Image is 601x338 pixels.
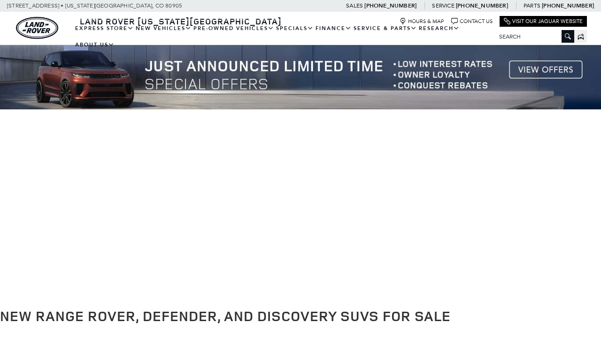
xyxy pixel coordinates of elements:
[353,20,418,37] a: Service & Parts
[524,2,540,9] span: Parts
[74,37,116,53] a: About Us
[74,15,287,27] a: Land Rover [US_STATE][GEOGRAPHIC_DATA]
[275,20,315,37] a: Specials
[364,2,416,9] a: [PHONE_NUMBER]
[16,17,58,39] a: land-rover
[451,18,493,25] a: Contact Us
[492,31,574,42] input: Search
[16,17,58,39] img: Land Rover
[74,20,492,53] nav: Main Navigation
[7,2,182,9] a: [STREET_ADDRESS] • [US_STATE][GEOGRAPHIC_DATA], CO 80905
[135,20,193,37] a: New Vehicles
[542,2,594,9] a: [PHONE_NUMBER]
[418,20,461,37] a: Research
[504,18,583,25] a: Visit Our Jaguar Website
[346,2,363,9] span: Sales
[74,20,135,37] a: EXPRESS STORE
[80,15,282,27] span: Land Rover [US_STATE][GEOGRAPHIC_DATA]
[400,18,444,25] a: Hours & Map
[315,20,353,37] a: Finance
[456,2,508,9] a: [PHONE_NUMBER]
[432,2,454,9] span: Service
[193,20,275,37] a: Pre-Owned Vehicles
